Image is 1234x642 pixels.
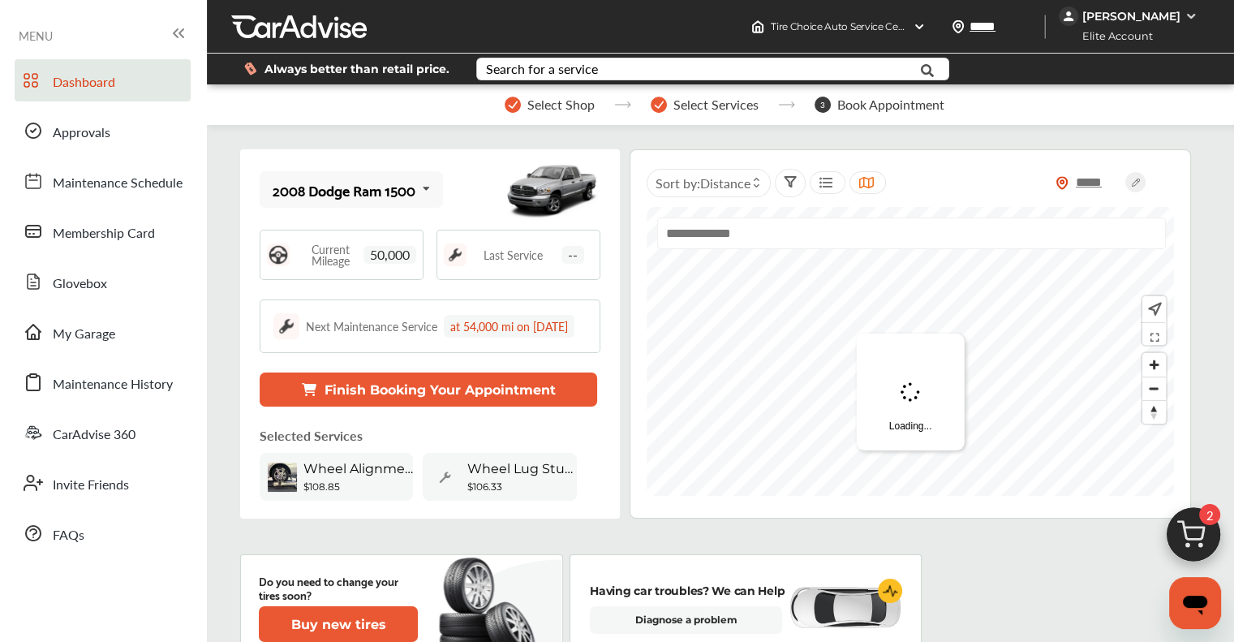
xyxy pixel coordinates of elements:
[673,97,759,112] span: Select Services
[15,311,191,353] a: My Garage
[751,20,764,33] img: header-home-logo.8d720a4f.svg
[1145,300,1162,318] img: recenter.ce011a49.svg
[303,480,340,493] b: $108.85
[952,20,965,33] img: location_vector.a44bc228.svg
[1185,10,1197,23] img: WGsFRI8htEPBVLJbROoPRyZpYNWhNONpIPPETTm6eUC0GeLEiAAAAAElFTkSuQmCC
[467,461,580,476] span: Wheel Lug Stud Replacement
[19,29,53,42] span: MENU
[53,223,155,244] span: Membership Card
[15,110,191,152] a: Approvals
[590,606,782,634] a: Diagnose a problem
[656,174,750,192] span: Sort by :
[1056,176,1068,190] img: location_vector_orange.38f05af8.svg
[878,579,902,603] img: cardiogram-logo.18e20815.svg
[788,586,901,630] img: diagnose-vehicle.c84bcb0a.svg
[53,324,115,345] span: My Garage
[15,59,191,101] a: Dashboard
[244,62,256,75] img: dollor_label_vector.a70140d1.svg
[260,373,597,407] button: Finish Booking Your Appointment
[259,574,418,601] p: Do you need to change your tires soon?
[590,582,785,600] p: Having car troubles? We can Help
[273,182,415,198] div: 2008 Dodge Ram 1500
[1154,500,1232,578] img: cart_icon.3d0951e8.svg
[15,210,191,252] a: Membership Card
[53,424,135,446] span: CarAdvise 360
[778,101,795,108] img: stepper-arrow.e24c07c6.svg
[53,525,84,546] span: FAQs
[268,463,297,492] img: wheel-alignment-thumb.jpg
[15,261,191,303] a: Glovebox
[273,313,299,339] img: maintenance_logo
[1169,577,1221,629] iframe: Button to launch messaging window
[1060,28,1165,45] span: Elite Account
[614,101,631,108] img: stepper-arrow.e24c07c6.svg
[505,97,521,113] img: stepper-checkmark.b5569197.svg
[913,20,926,33] img: header-down-arrow.9dd2ce7d.svg
[1199,504,1220,525] span: 2
[259,606,421,642] a: Buy new tires
[15,512,191,554] a: FAQs
[444,243,467,266] img: maintenance_logo
[303,461,417,476] span: Wheel Alignment
[53,475,129,496] span: Invite Friends
[306,318,437,334] div: Next Maintenance Service
[815,97,831,113] span: 3
[15,411,191,454] a: CarAdvise 360
[53,374,173,395] span: Maintenance History
[264,63,449,75] span: Always better than retail price.
[700,174,750,192] span: Distance
[527,97,595,112] span: Select Shop
[503,153,600,226] img: mobile_4556_st0640_046.jpg
[651,97,667,113] img: stepper-checkmark.b5569197.svg
[267,243,290,266] img: steering_logo
[53,173,183,194] span: Maintenance Schedule
[1059,6,1078,26] img: jVpblrzwTbfkPYzPPzSLxeg0AAAAASUVORK5CYII=
[298,243,363,266] span: Current Mileage
[53,72,115,93] span: Dashboard
[444,315,574,338] div: at 54,000 mi on [DATE]
[647,207,1175,496] canvas: Map
[1044,15,1046,39] img: header-divider.bc55588e.svg
[259,606,418,642] button: Buy new tires
[15,160,191,202] a: Maintenance Schedule
[15,361,191,403] a: Maintenance History
[857,334,965,450] div: Loading...
[486,62,598,75] div: Search for a service
[561,246,584,264] span: --
[467,480,501,493] b: $106.33
[363,246,416,264] span: 50,000
[53,123,110,144] span: Approvals
[53,274,107,295] span: Glovebox
[1082,9,1180,24] div: [PERSON_NAME]
[1142,401,1166,424] span: Reset bearing to north
[484,249,543,261] span: Last Service
[1142,400,1166,424] button: Reset bearing to north
[15,462,191,504] a: Invite Friends
[431,463,460,492] img: default_wrench_icon.d1a43860.svg
[1142,377,1166,400] button: Zoom out
[1142,353,1166,377] button: Zoom in
[260,426,363,445] p: Selected Services
[837,97,944,112] span: Book Appointment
